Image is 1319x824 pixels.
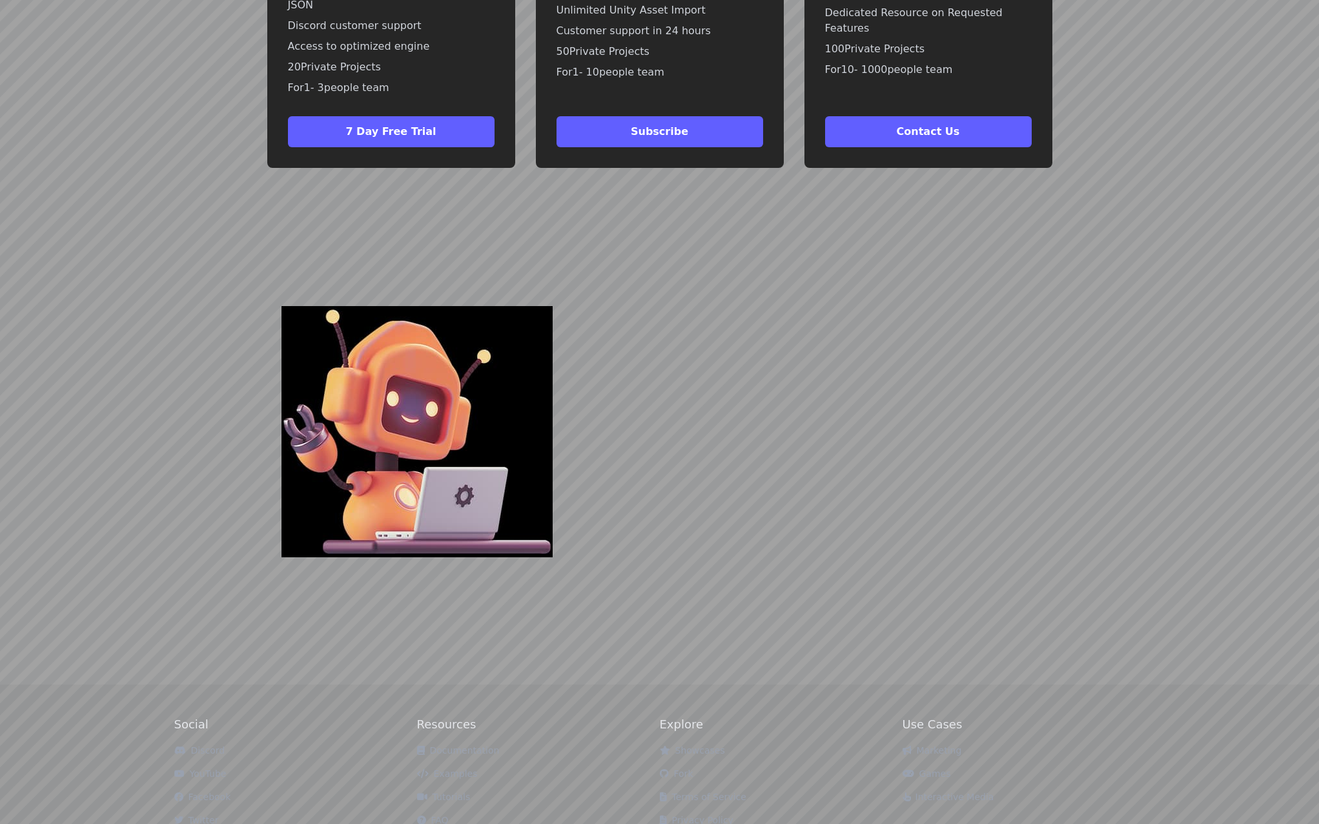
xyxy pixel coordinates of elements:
a: Contact Us [825,125,1032,138]
p: Unlimited Unity Asset Import [557,3,763,18]
p: 50 Private Projects [557,44,763,59]
a: Showcases [660,745,725,756]
a: Games [903,768,951,779]
a: YouTube [174,768,227,779]
p: For 1 - 3 people team [288,80,495,96]
a: Terms of Service [660,792,746,802]
a: Facebook [174,792,231,802]
a: Fork [660,768,693,779]
button: Contact Us [825,116,1032,147]
a: Examples [417,768,478,779]
button: Subscribe [557,116,763,147]
p: Customer support in 24 hours [557,23,763,39]
h2: Use Cases [903,716,1145,734]
a: Discord [174,745,225,756]
p: Access to optimized engine [288,39,495,54]
img: robot helper [281,306,553,557]
a: Documentation [417,745,500,756]
p: 100 Private Projects [825,41,1032,57]
a: Tutorials [417,792,471,802]
a: Interactive Media [903,792,994,802]
p: 20 Private Projects [288,59,495,75]
p: For 1 - 10 people team [557,65,763,80]
p: Dedicated Resource on Requested Features [825,5,1032,36]
button: 7 Day Free Trial [288,116,495,147]
p: For 10 - 1000 people team [825,62,1032,77]
p: Discord customer support [288,18,495,34]
h2: Social [174,716,417,734]
a: Marketing [903,745,962,756]
h2: Resources [417,716,660,734]
h2: Explore [660,716,903,734]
